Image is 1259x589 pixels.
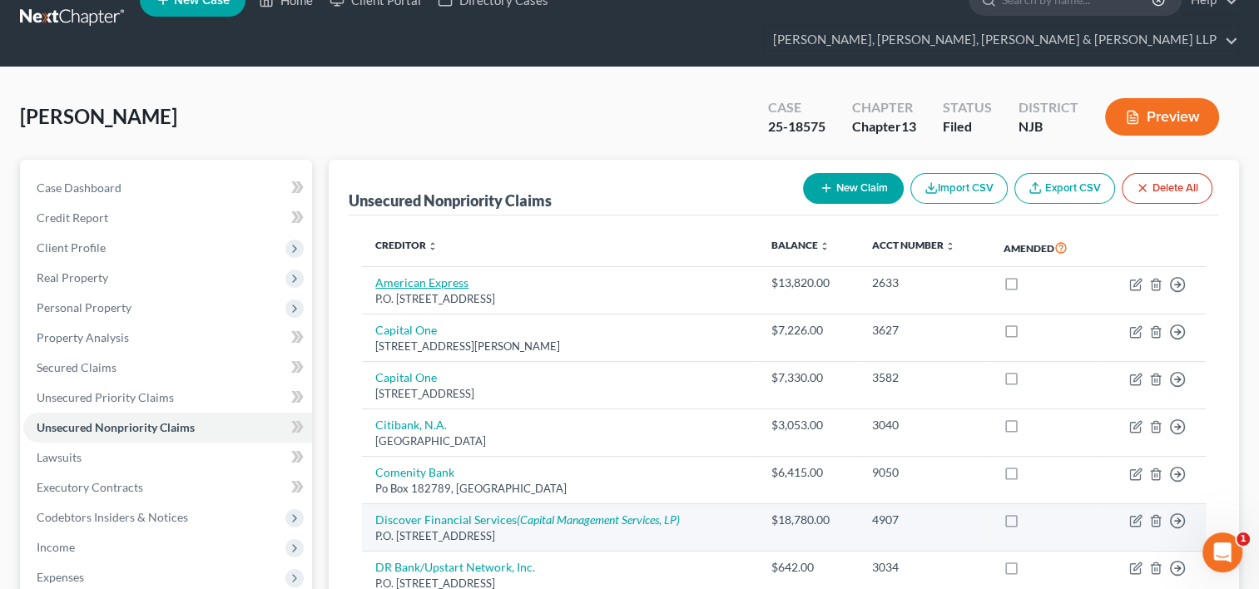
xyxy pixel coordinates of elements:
a: Unsecured Priority Claims [23,383,312,413]
a: Property Analysis [23,323,312,353]
div: 25-18575 [768,117,825,136]
span: Executory Contracts [37,480,143,494]
div: Case [768,98,825,117]
a: Executory Contracts [23,473,312,502]
div: Unsecured Nonpriority Claims [349,191,552,210]
div: Chapter [852,98,916,117]
div: $18,780.00 [771,512,845,528]
div: P.O. [STREET_ADDRESS] [375,528,744,544]
div: $3,053.00 [771,417,845,433]
div: Status [943,98,992,117]
a: Discover Financial Services(Capital Management Services, LP) [375,512,680,527]
a: DR Bank/Upstart Network, Inc. [375,560,535,574]
div: NJB [1019,117,1078,136]
a: Case Dashboard [23,173,312,203]
span: Lawsuits [37,450,82,464]
span: Credit Report [37,210,108,225]
span: Expenses [37,570,84,584]
span: Case Dashboard [37,181,121,195]
a: Acct Number unfold_more [872,239,955,251]
div: 2633 [872,275,977,291]
div: Filed [943,117,992,136]
a: Secured Claims [23,353,312,383]
div: $7,226.00 [771,322,845,339]
div: [GEOGRAPHIC_DATA] [375,433,744,449]
a: Creditor unfold_more [375,239,438,251]
button: Delete All [1122,173,1212,204]
span: [PERSON_NAME] [20,104,177,128]
div: 3582 [872,369,977,386]
div: P.O. [STREET_ADDRESS] [375,291,744,307]
button: New Claim [803,173,904,204]
a: Lawsuits [23,443,312,473]
div: [STREET_ADDRESS][PERSON_NAME] [375,339,744,354]
a: Unsecured Nonpriority Claims [23,413,312,443]
i: unfold_more [428,241,438,251]
div: $642.00 [771,559,845,576]
span: Income [37,540,75,554]
div: $7,330.00 [771,369,845,386]
a: Capital One [375,323,437,337]
span: 1 [1237,532,1250,546]
div: 3040 [872,417,977,433]
div: Chapter [852,117,916,136]
i: unfold_more [819,241,829,251]
span: Unsecured Priority Claims [37,390,174,404]
span: 13 [901,118,916,134]
span: Unsecured Nonpriority Claims [37,420,195,434]
a: American Express [375,275,468,290]
a: Capital One [375,370,437,384]
div: 9050 [872,464,977,481]
div: 4907 [872,512,977,528]
a: Credit Report [23,203,312,233]
span: Client Profile [37,240,106,255]
div: Po Box 182789, [GEOGRAPHIC_DATA] [375,481,744,497]
button: Preview [1105,98,1219,136]
i: (Capital Management Services, LP) [517,512,680,527]
a: Export CSV [1014,173,1115,204]
span: Real Property [37,270,108,285]
div: [STREET_ADDRESS] [375,386,744,402]
div: $13,820.00 [771,275,845,291]
a: Balance unfold_more [771,239,829,251]
span: Codebtors Insiders & Notices [37,510,188,524]
span: Secured Claims [37,360,116,374]
button: Import CSV [910,173,1008,204]
i: unfold_more [945,241,955,251]
a: Citibank, N.A. [375,418,447,432]
a: [PERSON_NAME], [PERSON_NAME], [PERSON_NAME] & [PERSON_NAME] LLP [765,25,1238,55]
div: 3627 [872,322,977,339]
th: Amended [990,229,1098,267]
div: District [1019,98,1078,117]
span: Personal Property [37,300,131,314]
iframe: Intercom live chat [1202,532,1242,572]
a: Comenity Bank [375,465,454,479]
span: Property Analysis [37,330,129,344]
div: $6,415.00 [771,464,845,481]
div: 3034 [872,559,977,576]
